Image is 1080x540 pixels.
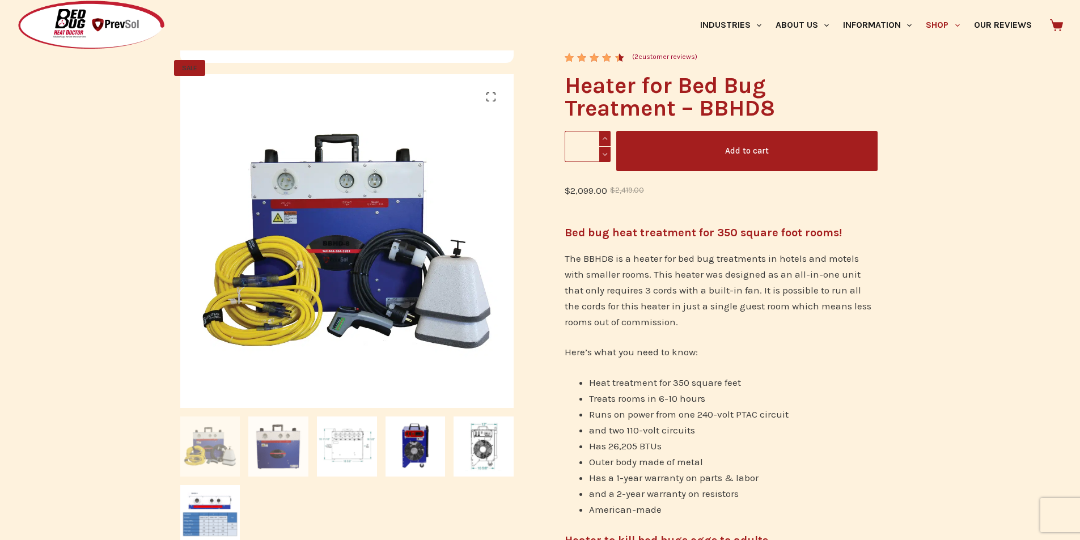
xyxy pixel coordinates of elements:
a: (2customer reviews) [632,52,697,63]
h1: Heater for Bed Bug Treatment – BBHD8 [565,74,877,120]
li: Treats rooms in 6-10 hours [589,390,878,406]
li: Has 26,205 BTUs [589,438,878,454]
p: The BBHD8 is a heater for bed bug treatments in hotels and motels with smaller rooms. This heater... [565,250,877,330]
img: Front of the BBHD8 Bed Bug Heater [248,416,308,477]
li: and two 110-volt circuits [589,422,878,438]
img: Front side dimensions of the BBHD8 electric heater [317,416,377,477]
li: Runs on power from one 240-volt PTAC circuit [589,406,878,422]
li: Heat treatment for 350 square feet [589,375,878,390]
p: Here’s what you need to know: [565,344,877,360]
a: View full-screen image gallery [480,86,502,108]
input: Product quantity [565,131,611,162]
button: Open LiveChat chat widget [9,5,43,39]
span: $ [565,185,570,196]
img: Front of the BBHD8 Bed Bug Heater [514,74,848,408]
div: Rated 4.50 out of 5 [565,53,625,62]
strong: Bed bug heat treatment for 350 square foot rooms! [565,226,842,239]
li: American-made [589,501,878,517]
li: Has a 1-year warranty on parts & labor [589,470,878,486]
span: 2 [634,53,638,61]
span: 2 [565,53,573,71]
button: Add to cart [616,131,878,171]
span: SALE [174,60,205,76]
span: Rated out of 5 based on customer ratings [565,53,619,131]
li: Outer body made of metal [589,454,878,470]
img: BBHD8 heater side view dimensions [454,416,514,477]
li: and a 2-year warranty on resistors [589,486,878,501]
bdi: 2,099.00 [565,185,607,196]
img: BBHD8 Heater for Bed Bug Treatment - full package [180,416,240,477]
img: BBHD8 side view of the built in fan [386,416,446,477]
a: Front of the BBHD8 Bed Bug Heater [514,235,848,246]
span: $ [610,186,615,194]
bdi: 2,419.00 [610,186,644,194]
